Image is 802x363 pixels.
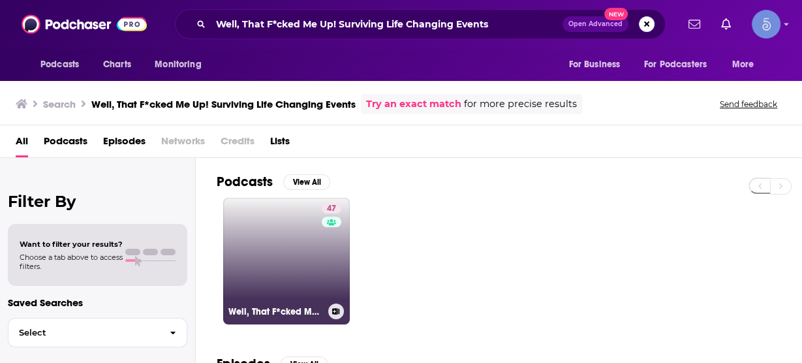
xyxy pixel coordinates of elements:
[103,131,146,157] a: Episodes
[20,240,123,249] span: Want to filter your results?
[31,52,96,77] button: open menu
[146,52,218,77] button: open menu
[91,98,356,110] h3: Well, That F*cked Me Up! Surviving Life Changing Events
[752,10,780,39] button: Show profile menu
[636,52,726,77] button: open menu
[221,131,254,157] span: Credits
[366,97,461,112] a: Try an exact match
[563,16,628,32] button: Open AdvancedNew
[161,131,205,157] span: Networks
[716,13,736,35] a: Show notifications dropdown
[283,174,330,190] button: View All
[752,10,780,39] span: Logged in as Spiral5-G1
[723,52,771,77] button: open menu
[40,55,79,74] span: Podcasts
[8,318,187,347] button: Select
[211,14,563,35] input: Search podcasts, credits, & more...
[217,174,330,190] a: PodcastsView All
[8,192,187,211] h2: Filter By
[103,55,131,74] span: Charts
[43,98,76,110] h3: Search
[8,296,187,309] p: Saved Searches
[8,328,159,337] span: Select
[644,55,707,74] span: For Podcasters
[752,10,780,39] img: User Profile
[217,174,273,190] h2: Podcasts
[270,131,290,157] a: Lists
[322,203,341,213] a: 47
[559,52,636,77] button: open menu
[327,202,336,215] span: 47
[175,9,666,39] div: Search podcasts, credits, & more...
[568,55,620,74] span: For Business
[95,52,139,77] a: Charts
[16,131,28,157] a: All
[568,21,623,27] span: Open Advanced
[716,99,781,110] button: Send feedback
[604,8,628,20] span: New
[44,131,87,157] a: Podcasts
[22,12,147,37] img: Podchaser - Follow, Share and Rate Podcasts
[20,253,123,271] span: Choose a tab above to access filters.
[683,13,705,35] a: Show notifications dropdown
[228,306,323,317] h3: Well, That F*cked Me Up! Surviving Life Changing Events.
[732,55,754,74] span: More
[223,198,350,324] a: 47Well, That F*cked Me Up! Surviving Life Changing Events.
[155,55,201,74] span: Monitoring
[464,97,577,112] span: for more precise results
